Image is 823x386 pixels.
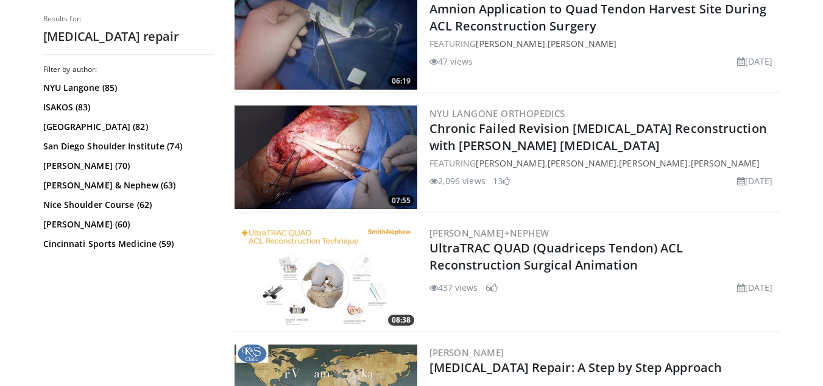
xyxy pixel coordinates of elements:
a: 08:38 [235,225,417,329]
a: [PERSON_NAME] [691,157,760,169]
a: [PERSON_NAME] [429,346,504,359]
li: 13 [493,174,510,187]
a: [PERSON_NAME] [548,157,616,169]
img: be68afc5-5bc4-46ec-a9b0-23f64f3076cb.300x170_q85_crop-smart_upscale.jpg [235,225,417,329]
a: [PERSON_NAME]+Nephew [429,227,549,239]
a: NYU Langone (85) [43,82,211,94]
a: Nice Shoulder Course (62) [43,199,211,211]
a: [PERSON_NAME] [548,38,616,49]
a: Cincinnati Sports Medicine (59) [43,238,211,250]
span: 06:19 [388,76,414,87]
a: [PERSON_NAME] (70) [43,160,211,172]
a: Chronic Failed Revision [MEDICAL_DATA] Reconstruction with [PERSON_NAME] [MEDICAL_DATA] [429,120,767,154]
li: [DATE] [737,55,773,68]
a: San Diego Shoulder Institute (74) [43,140,211,152]
a: [GEOGRAPHIC_DATA] (82) [43,121,211,133]
li: 47 views [429,55,473,68]
a: [PERSON_NAME] [619,157,688,169]
li: [DATE] [737,281,773,294]
a: Amnion Application to Quad Tendon Harvest Site During ACL Reconstruction Surgery [429,1,766,34]
div: FEATURING , [429,37,778,50]
a: [PERSON_NAME] [476,38,545,49]
a: [PERSON_NAME] & Nephew (63) [43,179,211,191]
span: 08:38 [388,315,414,326]
img: 19d4fb57-d425-4c2d-a2dd-156658f178bb.jpg.300x170_q85_crop-smart_upscale.jpg [235,105,417,209]
h2: [MEDICAL_DATA] repair [43,29,214,45]
a: UltraTRAC QUAD (Quadriceps Tendon) ACL Reconstruction Surgical Animation [429,240,683,273]
a: 07:55 [235,105,417,209]
a: NYU Langone Orthopedics [429,107,565,120]
a: [MEDICAL_DATA] Repair: A Step by Step Approach [429,359,722,376]
span: 07:55 [388,195,414,206]
li: [DATE] [737,174,773,187]
a: [PERSON_NAME] [476,157,545,169]
li: 6 [486,281,498,294]
div: FEATURING , , , [429,157,778,170]
li: 2,096 views [429,174,486,187]
a: [PERSON_NAME] (60) [43,218,211,231]
a: ISAKOS (83) [43,101,211,113]
h3: Filter by author: [43,65,214,74]
p: Results for: [43,14,214,24]
li: 437 views [429,281,478,294]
